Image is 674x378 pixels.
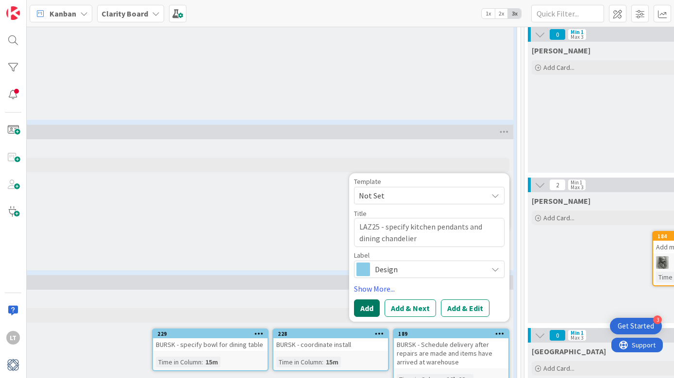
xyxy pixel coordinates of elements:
img: PA [656,256,669,269]
img: Visit kanbanzone.com [6,6,20,20]
span: Philip [532,196,590,206]
div: 229 [157,330,268,337]
div: 189BURSK - Schedule delivery after repairs are made and items have arrived at warehouse [394,329,508,368]
div: Max 3 [571,335,583,340]
div: Min 1 [571,30,584,34]
span: Template [354,178,381,185]
span: Walter [532,46,590,55]
span: Add Card... [543,214,574,222]
div: Max 3 [571,185,583,190]
span: : [322,357,323,367]
div: Time in Column [156,357,202,367]
b: Clarity Board [101,9,148,18]
span: Add Card... [543,364,574,373]
button: Add [354,299,380,317]
div: 228 [278,330,388,337]
div: Get Started [618,321,654,331]
div: 229BURSK - specify bowl for dining table [153,329,268,351]
label: Title [354,209,367,218]
div: Time in Column [276,357,322,367]
div: Open Get Started checklist, remaining modules: 3 [610,318,662,334]
div: 228 [273,329,388,338]
span: Kanban [50,8,76,19]
span: Add Card... [543,63,574,72]
div: 189 [398,330,508,337]
div: 228BURSK - coordinate install [273,329,388,351]
div: BURSK - specify bowl for dining table [153,338,268,351]
span: 2x [495,9,508,18]
span: : [202,357,203,367]
button: Add & Edit [441,299,489,317]
input: Quick Filter... [531,5,604,22]
div: 3 [653,315,662,324]
span: 3x [508,9,521,18]
span: Design [375,263,483,276]
span: Label [354,252,370,259]
span: Not Set [359,189,480,202]
span: 0 [549,329,566,341]
div: Min 1 [571,180,582,185]
textarea: LAZ25 - specify kitchen pendants and dining chandelier [354,218,505,247]
button: Add & Next [385,299,436,317]
img: avatar [6,358,20,372]
div: BURSK - Schedule delivery after repairs are made and items have arrived at warehouse [394,338,508,368]
div: 15m [323,357,341,367]
div: LT [6,331,20,345]
span: 0 [549,29,566,40]
div: 229 [153,329,268,338]
span: Support [20,1,44,13]
div: 15m [203,357,220,367]
a: Show More... [354,283,505,295]
span: 2 [549,179,566,191]
div: Max 3 [571,34,583,39]
div: 189 [394,329,508,338]
span: Devon [532,346,606,356]
span: 1x [482,9,495,18]
div: BURSK - coordinate install [273,338,388,351]
div: Min 1 [571,330,584,335]
a: 229BURSK - specify bowl for dining tableTime in Column:15m [152,329,269,371]
a: 228BURSK - coordinate installTime in Column:15m [272,329,389,371]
